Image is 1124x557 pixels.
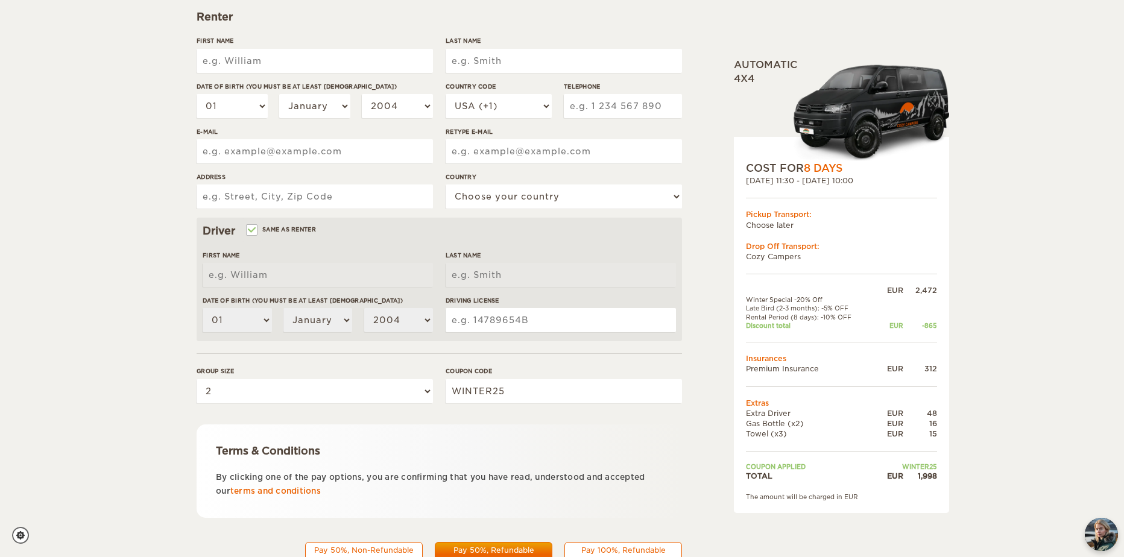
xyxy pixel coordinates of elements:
[746,161,937,175] div: COST FOR
[746,304,876,312] td: Late Bird (2-3 months): -5% OFF
[903,285,937,295] div: 2,472
[446,172,682,181] label: Country
[564,94,682,118] input: e.g. 1 234 567 890
[903,471,937,481] div: 1,998
[746,175,937,186] div: [DATE] 11:30 - [DATE] 10:00
[203,224,676,238] div: Driver
[197,127,433,136] label: E-mail
[746,220,937,230] td: Choose later
[876,418,903,429] div: EUR
[446,82,552,91] label: Country Code
[197,172,433,181] label: Address
[876,462,937,471] td: WINTER25
[876,429,903,439] div: EUR
[313,545,415,555] div: Pay 50%, Non-Refundable
[446,367,682,376] label: Coupon code
[203,251,433,260] label: First Name
[446,251,676,260] label: Last Name
[446,36,682,45] label: Last Name
[216,444,663,458] div: Terms & Conditions
[443,545,545,555] div: Pay 50%, Refundable
[1085,518,1118,551] button: chat-button
[572,545,674,555] div: Pay 100%, Refundable
[197,139,433,163] input: e.g. example@example.com
[203,263,433,287] input: e.g. William
[446,296,676,305] label: Driving License
[746,313,876,321] td: Rental Period (8 days): -10% OFF
[12,527,37,544] a: Cookie settings
[230,486,321,496] a: terms and conditions
[564,82,682,91] label: Telephone
[804,162,842,174] span: 8 Days
[746,321,876,330] td: Discount total
[746,295,876,304] td: Winter Special -20% Off
[746,209,937,219] div: Pickup Transport:
[197,367,433,376] label: Group size
[876,363,903,374] div: EUR
[197,184,433,209] input: e.g. Street, City, Zip Code
[876,285,903,295] div: EUR
[782,62,949,161] img: Cozy-3.png
[746,353,937,363] td: Insurances
[216,470,663,499] p: By clicking one of the pay options, you are confirming that you have read, understood and accepte...
[876,471,903,481] div: EUR
[746,492,937,501] div: The amount will be charged in EUR
[746,471,876,481] td: TOTAL
[903,321,937,330] div: -865
[903,418,937,429] div: 16
[746,418,876,429] td: Gas Bottle (x2)
[876,408,903,418] div: EUR
[903,363,937,374] div: 312
[746,408,876,418] td: Extra Driver
[446,263,676,287] input: e.g. Smith
[197,36,433,45] label: First Name
[746,251,937,262] td: Cozy Campers
[446,127,682,136] label: Retype E-mail
[446,49,682,73] input: e.g. Smith
[903,408,937,418] div: 48
[197,49,433,73] input: e.g. William
[247,227,255,235] input: Same as renter
[746,462,876,471] td: Coupon applied
[746,398,937,408] td: Extras
[876,321,903,330] div: EUR
[197,82,433,91] label: Date of birth (You must be at least [DEMOGRAPHIC_DATA])
[746,363,876,374] td: Premium Insurance
[203,296,433,305] label: Date of birth (You must be at least [DEMOGRAPHIC_DATA])
[746,241,937,251] div: Drop Off Transport:
[903,429,937,439] div: 15
[247,224,316,235] label: Same as renter
[1085,518,1118,551] img: Freyja at Cozy Campers
[734,58,949,161] div: Automatic 4x4
[197,10,682,24] div: Renter
[746,429,876,439] td: Towel (x3)
[446,308,676,332] input: e.g. 14789654B
[446,139,682,163] input: e.g. example@example.com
